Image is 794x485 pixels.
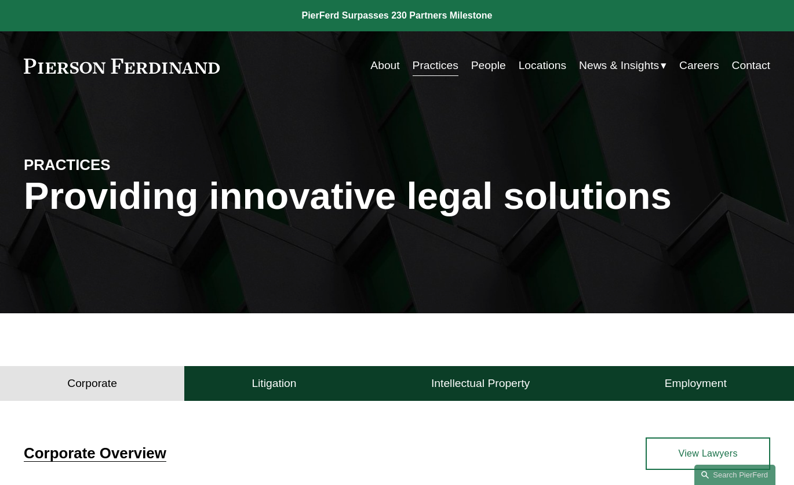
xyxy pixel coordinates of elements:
[24,155,210,175] h4: PRACTICES
[67,377,117,390] h4: Corporate
[471,55,506,77] a: People
[413,55,458,77] a: Practices
[252,377,296,390] h4: Litigation
[732,55,770,77] a: Contact
[24,175,770,218] h1: Providing innovative legal solutions
[431,377,530,390] h4: Intellectual Property
[24,445,166,461] a: Corporate Overview
[519,55,566,77] a: Locations
[679,55,719,77] a: Careers
[579,56,659,76] span: News & Insights
[646,437,770,469] a: View Lawyers
[694,465,775,485] a: Search this site
[370,55,399,77] a: About
[665,377,727,390] h4: Employment
[579,55,666,77] a: folder dropdown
